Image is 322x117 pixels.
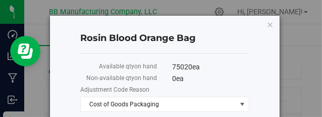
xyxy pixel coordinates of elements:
span: 0 [173,74,184,83]
span: Cost of Goods Packaging [81,97,236,111]
span: on hand [135,74,157,82]
span: on hand [135,63,157,70]
span: 75020 [173,63,200,71]
span: select [236,97,249,111]
label: Available qty [80,62,157,71]
label: Non-available qty [80,73,157,83]
iframe: Resource center [10,36,40,66]
span: ea [177,74,184,83]
h4: Rosin Blood Orange Bag [80,32,249,45]
span: ea [193,63,200,71]
label: Adjustment Code Reason [80,85,249,94]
